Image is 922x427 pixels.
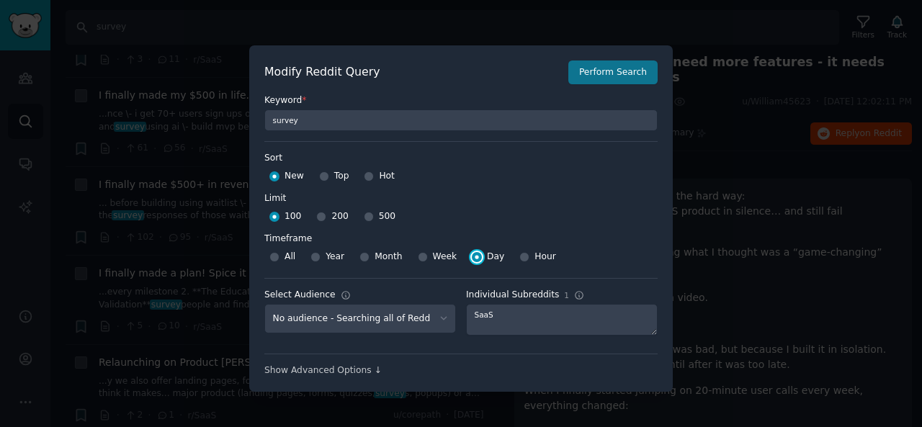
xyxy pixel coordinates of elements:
label: Timeframe [264,228,658,246]
span: Week [433,251,457,264]
span: New [285,170,304,183]
span: All [285,251,295,264]
span: Top [334,170,349,183]
label: Keyword [264,94,658,107]
span: Hour [534,251,556,264]
span: 200 [331,210,348,223]
div: Show Advanced Options ↓ [264,364,658,377]
h2: Modify Reddit Query [264,63,560,81]
div: Select Audience [264,289,336,302]
button: Perform Search [568,60,658,85]
label: Sort [264,152,658,165]
label: Individual Subreddits [466,289,658,302]
div: Limit [264,192,286,205]
span: 100 [285,210,301,223]
input: Keyword to search on Reddit [264,109,658,131]
span: Month [375,251,402,264]
span: 1 [564,290,569,300]
span: 500 [379,210,395,223]
textarea: SaaS [466,304,658,336]
span: Day [487,251,504,264]
span: Year [326,251,344,264]
span: Hot [379,170,395,183]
